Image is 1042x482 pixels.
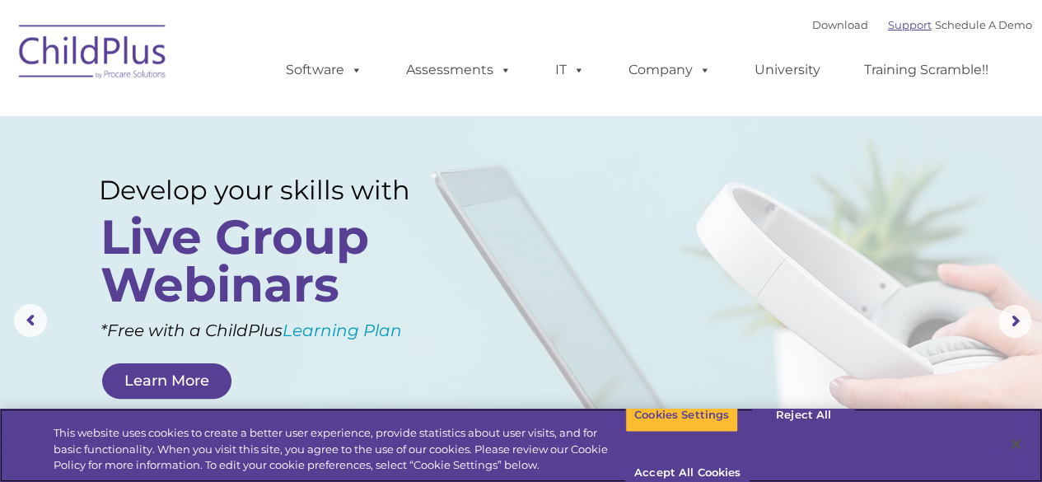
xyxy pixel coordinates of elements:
a: Learning Plan [283,321,402,340]
button: Close [998,426,1034,462]
a: Training Scramble!! [848,54,1005,87]
img: ChildPlus by Procare Solutions [11,13,175,96]
a: Company [612,54,727,87]
span: Last name [229,109,279,121]
font: | [812,18,1032,31]
button: Reject All [752,398,855,433]
rs-layer: Live Group Webinars [100,213,439,309]
a: Software [269,54,379,87]
a: Schedule A Demo [935,18,1032,31]
rs-layer: Develop your skills with [99,175,443,206]
span: Phone number [229,176,299,189]
div: This website uses cookies to create a better user experience, provide statistics about user visit... [54,425,625,474]
rs-layer: *Free with a ChildPlus [100,315,469,346]
a: IT [539,54,601,87]
a: University [738,54,837,87]
a: Support [888,18,932,31]
a: Download [812,18,868,31]
a: Learn More [102,363,231,399]
button: Cookies Settings [625,398,738,433]
a: Assessments [390,54,528,87]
